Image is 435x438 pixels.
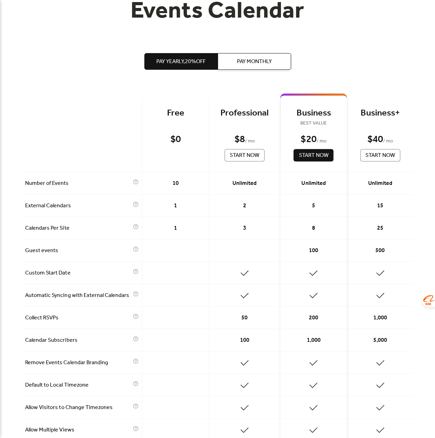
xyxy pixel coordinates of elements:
span: Remove Events Calendar Branding [25,359,131,367]
span: 50 [241,314,248,322]
span: Calendar Subscribers [25,336,131,345]
span: 5,000 [373,336,387,345]
div: $ 40 [367,133,383,146]
span: 100 [309,247,318,255]
button: Start Now [225,149,265,161]
span: Allow Multiple Views [25,426,131,434]
span: 15 [377,202,383,210]
span: Start Now [230,151,259,160]
div: $ 0 [170,133,180,146]
span: Unlimited [301,179,325,188]
span: / mo [316,137,326,146]
span: 2 [243,202,246,210]
span: Allow Visitors to Change Timezones [25,404,131,412]
button: Start Now [293,149,333,161]
span: 100 [240,336,249,345]
span: 500 [375,247,385,255]
div: $ 20 [301,133,316,146]
span: 1 [174,224,177,232]
span: Number of Events [25,179,131,188]
span: Pay Monthly [237,58,272,66]
span: BEST VALUE [291,119,336,128]
button: Pay Yearly,20%off [144,53,218,70]
span: Automatic Syncing with External Calendars [25,291,131,300]
span: Unlimited [368,179,392,188]
span: Default to Local Timezone [25,381,131,389]
span: Start Now [365,151,395,160]
span: Calendars Per Site [25,224,131,232]
span: 200 [309,314,318,322]
div: Business+ [358,108,403,119]
span: Guest events [25,247,131,255]
span: Custom Start Date [25,269,131,277]
span: Unlimited [232,179,257,188]
span: 8 [312,224,315,232]
div: Professional [219,108,270,119]
span: Start Now [299,151,328,160]
span: Pay Yearly, 20% off [156,58,206,66]
div: Free [153,108,198,119]
span: 1,000 [307,336,320,345]
span: 25 [377,224,383,232]
span: / mo [245,137,255,146]
span: 1,000 [373,314,387,322]
button: Pay Monthly [218,53,291,70]
div: $ 8 [234,133,245,146]
span: Collect RSVPs [25,314,131,322]
span: 10 [172,179,178,188]
span: External Calendars [25,202,131,210]
div: Business [291,108,336,119]
button: Start Now [360,149,400,161]
span: 3 [243,224,246,232]
span: / mo [383,137,393,146]
span: 5 [312,202,315,210]
span: 1 [174,202,177,210]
